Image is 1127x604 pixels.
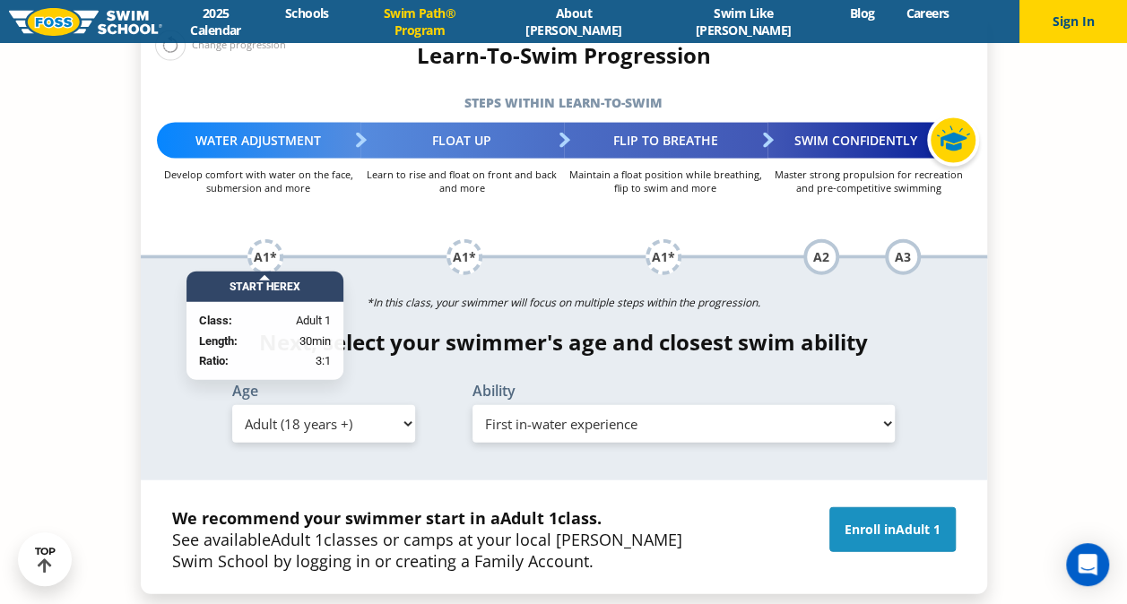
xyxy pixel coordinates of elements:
a: Swim Path® Program [344,4,494,39]
span: 3:1 [316,352,331,370]
a: Schools [269,4,344,22]
strong: Class: [199,314,232,327]
p: Maintain a float position while breathing, flip to swim and more [564,168,767,194]
span: X [293,280,300,293]
span: Adult 1 [500,507,558,529]
p: *In this class, your swimmer will focus on multiple steps within the progression. [141,290,987,315]
label: Ability [472,384,896,398]
h4: Next, select your swimmer's age and closest swim ability [141,330,987,355]
h5: Steps within Learn-to-Swim [141,91,987,116]
span: 30min [299,332,331,350]
strong: Ratio: [199,354,229,367]
a: 2025 Calendar [162,4,269,39]
strong: Length: [199,334,238,348]
a: Blog [834,4,890,22]
p: Learn to rise and float on front and back and more [360,168,564,194]
div: Flip to Breathe [564,123,767,159]
span: Adult 1 [271,529,324,550]
a: About [PERSON_NAME] [494,4,653,39]
a: Swim Like [PERSON_NAME] [653,4,834,39]
div: A3 [885,239,921,275]
div: A2 [803,239,839,275]
p: Develop comfort with water on the face, submersion and more [157,168,360,194]
div: TOP [35,546,56,574]
a: Enroll inAdult 1 [829,507,956,552]
div: Water Adjustment [157,123,360,159]
div: Open Intercom Messenger [1066,543,1109,586]
span: Adult 1 [896,521,941,538]
label: Age [232,384,415,398]
p: See available classes or camps at your local [PERSON_NAME] Swim School by logging in or creating ... [172,507,689,572]
div: Start Here [186,272,343,302]
div: Float Up [360,123,564,159]
strong: We recommend your swimmer start in a class. [172,507,602,529]
a: Careers [890,4,965,22]
img: FOSS Swim School Logo [9,8,162,36]
div: Swim Confidently [767,123,971,159]
p: Master strong propulsion for recreation and pre-competitive swimming [767,168,971,194]
span: Adult 1 [296,312,331,330]
div: Change progression [155,30,286,61]
h4: Learn-To-Swim Progression [141,43,987,68]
